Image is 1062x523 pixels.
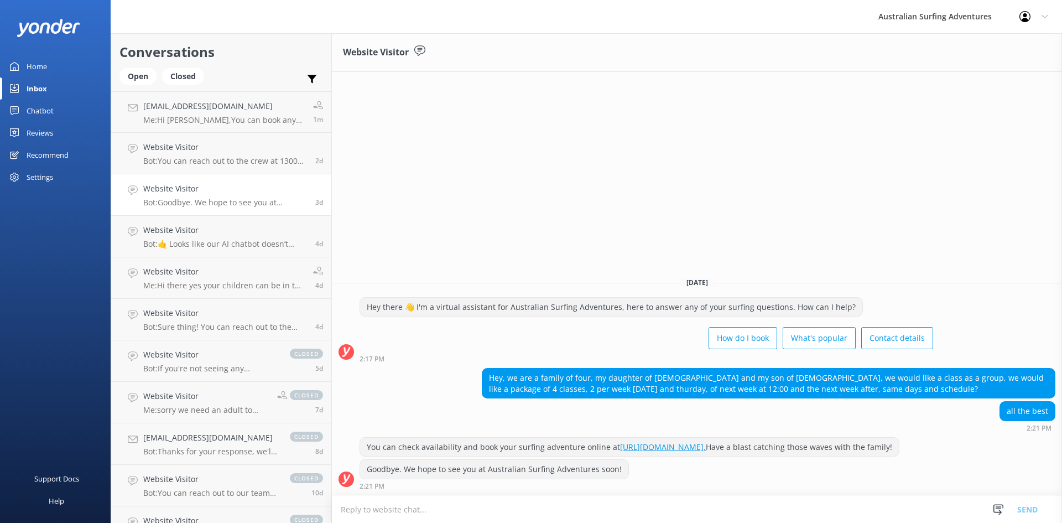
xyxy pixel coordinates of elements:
[290,390,323,400] span: closed
[143,224,307,236] h4: Website Visitor
[783,327,856,349] button: What's popular
[143,405,269,415] p: Me: sorry we need an adult to sign your waiver!
[709,327,777,349] button: How do I book
[360,355,933,363] div: Sep 04 2025 02:17pm (UTC +10:00) Australia/Brisbane
[360,298,862,317] div: Hey there 👋 I'm a virtual assistant for Australian Surfing Adventures, here to answer any of your...
[143,281,305,291] p: Me: Hi there yes your children can be in the same class as their Father. Surfing is a special gif...
[143,239,307,249] p: Bot: 🤙 Looks like our AI chatbot doesn’t have the answer to your question and has decided to go s...
[111,216,331,257] a: Website VisitorBot:🤙 Looks like our AI chatbot doesn’t have the answer to your question and has d...
[17,19,80,37] img: yonder-white-logo.png
[143,198,307,208] p: Bot: Goodbye. We hope to see you at Australian Surfing Adventures soon!
[360,460,628,479] div: Goodbye. We hope to see you at Australian Surfing Adventures soon!
[27,122,53,144] div: Reviews
[315,447,323,456] span: Aug 29 2025 06:52pm (UTC +10:00) Australia/Brisbane
[143,349,279,361] h4: Website Visitor
[34,468,79,490] div: Support Docs
[143,100,305,112] h4: [EMAIL_ADDRESS][DOMAIN_NAME]
[111,91,331,133] a: [EMAIL_ADDRESS][DOMAIN_NAME]Me:Hi [PERSON_NAME],You can book any date and give us a call or shoot...
[143,183,307,195] h4: Website Visitor
[290,349,323,359] span: closed
[27,100,54,122] div: Chatbot
[360,356,384,363] strong: 2:17 PM
[49,490,64,512] div: Help
[111,423,331,465] a: [EMAIL_ADDRESS][DOMAIN_NAME]Bot:Thanks for your response, we'll get back to you as soon as we can...
[315,239,323,248] span: Sep 03 2025 04:23pm (UTC +10:00) Australia/Brisbane
[1000,402,1055,421] div: all the best
[143,364,279,374] p: Bot: If you're not seeing any available dates, you can double-check using our booking tool here: ...
[111,382,331,423] a: Website VisitorMe:sorry we need an adult to sign your waiver!closed7d
[111,299,331,340] a: Website VisitorBot:Sure thing! You can reach out to the ASA team by giving them a call at [PHONE_...
[343,45,409,60] h3: Website Visitor
[111,465,331,506] a: Website VisitorBot:You can reach out to our team by giving us a call at [PHONE_NUMBER] or shootin...
[27,166,53,188] div: Settings
[27,55,47,77] div: Home
[162,70,210,82] a: Closed
[143,432,279,444] h4: [EMAIL_ADDRESS][DOMAIN_NAME]
[119,70,162,82] a: Open
[27,144,69,166] div: Recommend
[143,322,307,332] p: Bot: Sure thing! You can reach out to the ASA team by giving them a call at [PHONE_NUMBER] or sho...
[620,442,706,452] a: [URL][DOMAIN_NAME].
[315,156,323,165] span: Sep 05 2025 10:38am (UTC +10:00) Australia/Brisbane
[360,483,384,490] strong: 2:21 PM
[315,364,323,373] span: Sep 02 2025 04:28pm (UTC +10:00) Australia/Brisbane
[119,42,323,63] h2: Conversations
[27,77,47,100] div: Inbox
[315,322,323,332] span: Sep 03 2025 11:05am (UTC +10:00) Australia/Brisbane
[360,482,629,490] div: Sep 04 2025 02:21pm (UTC +10:00) Australia/Brisbane
[143,390,269,402] h4: Website Visitor
[143,141,307,153] h4: Website Visitor
[1027,425,1051,432] strong: 2:21 PM
[315,405,323,415] span: Aug 30 2025 05:51pm (UTC +10:00) Australia/Brisbane
[680,278,715,287] span: [DATE]
[999,424,1055,432] div: Sep 04 2025 02:21pm (UTC +10:00) Australia/Brisbane
[315,198,323,207] span: Sep 04 2025 02:21pm (UTC +10:00) Australia/Brisbane
[143,266,305,278] h4: Website Visitor
[143,115,305,125] p: Me: Hi [PERSON_NAME],You can book any date and give us a call or shoot us an email for your preff...
[143,307,307,319] h4: Website Visitor
[143,488,279,498] p: Bot: You can reach out to our team by giving us a call at [PHONE_NUMBER] or shooting an email to ...
[482,369,1055,398] div: Hey, we are a family of four, my daughter of [DEMOGRAPHIC_DATA] and my son of [DEMOGRAPHIC_DATA],...
[111,174,331,216] a: Website VisitorBot:Goodbye. We hope to see you at Australian Surfing Adventures soon!3d
[313,115,323,124] span: Sep 07 2025 04:30pm (UTC +10:00) Australia/Brisbane
[290,432,323,442] span: closed
[290,473,323,483] span: closed
[111,340,331,382] a: Website VisitorBot:If you're not seeing any available dates, you can double-check using our booki...
[111,133,331,174] a: Website VisitorBot:You can reach out to the crew at 1300 499 617 or drop them an email at [EMAIL_...
[119,68,157,85] div: Open
[861,327,933,349] button: Contact details
[143,447,279,457] p: Bot: Thanks for your response, we'll get back to you as soon as we can during opening hours.
[360,438,899,457] div: You can check availability and book your surfing adventure online at Have a blast catching those ...
[162,68,204,85] div: Closed
[311,488,323,498] span: Aug 27 2025 10:19pm (UTC +10:00) Australia/Brisbane
[111,257,331,299] a: Website VisitorMe:Hi there yes your children can be in the same class as their Father. Surfing is...
[143,156,307,166] p: Bot: You can reach out to the crew at 1300 499 617 or drop them an email at [EMAIL_ADDRESS][DOMAI...
[143,473,279,485] h4: Website Visitor
[315,281,323,290] span: Sep 03 2025 01:43pm (UTC +10:00) Australia/Brisbane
